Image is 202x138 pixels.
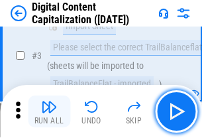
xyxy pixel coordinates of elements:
[176,5,191,21] img: Settings menu
[113,96,155,127] button: Skip
[32,50,42,61] span: # 3
[41,99,57,115] img: Run All
[32,1,153,26] div: Digital Content Capitalization ([DATE])
[70,96,113,127] button: Undo
[34,117,64,125] div: Run All
[63,19,116,34] div: Import Sheet
[11,5,26,21] img: Back
[126,117,142,125] div: Skip
[28,96,70,127] button: Run All
[126,99,142,115] img: Skip
[50,76,154,92] div: TrailBalanceFlat - imported
[166,101,187,122] img: Main button
[158,8,169,19] img: Support
[81,117,101,125] div: Undo
[83,99,99,115] img: Undo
